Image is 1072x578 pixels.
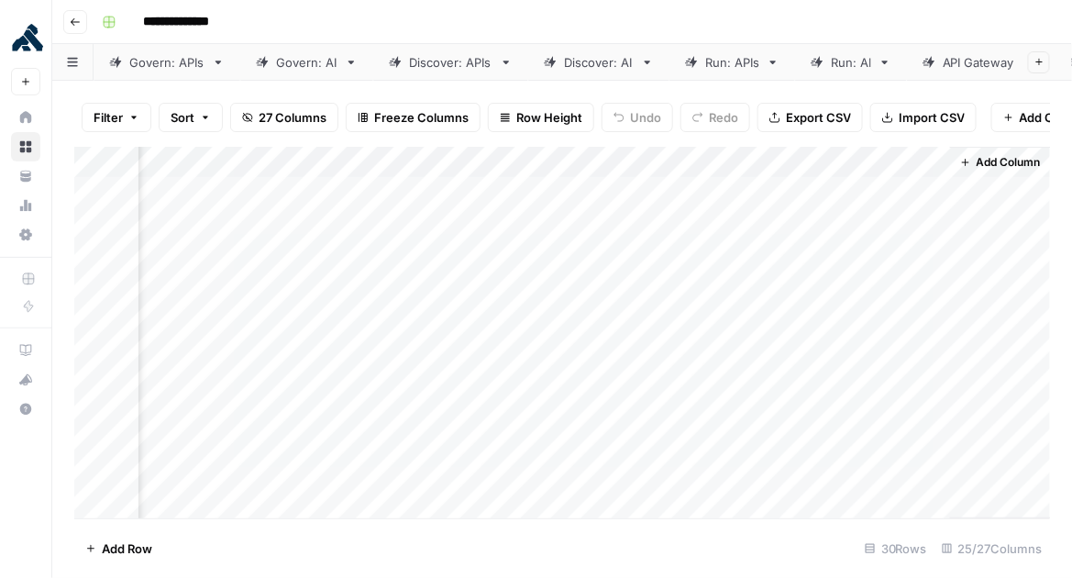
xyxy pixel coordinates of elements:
[11,103,40,132] a: Home
[907,44,1052,81] a: API Gateway
[374,108,469,127] span: Freeze Columns
[870,103,977,132] button: Import CSV
[831,53,871,72] div: Run: AI
[159,103,223,132] button: Sort
[977,154,1041,171] span: Add Column
[795,44,907,81] a: Run: AI
[602,103,673,132] button: Undo
[94,44,240,81] a: Govern: APIs
[528,44,669,81] a: Discover: AI
[11,15,40,61] button: Workspace: Kong
[757,103,863,132] button: Export CSV
[630,108,661,127] span: Undo
[705,53,759,72] div: Run: APIs
[857,534,934,563] div: 30 Rows
[11,191,40,220] a: Usage
[669,44,795,81] a: Run: APIs
[680,103,750,132] button: Redo
[943,53,1016,72] div: API Gateway
[11,21,44,54] img: Kong Logo
[786,108,851,127] span: Export CSV
[934,534,1050,563] div: 25/27 Columns
[11,220,40,250] a: Settings
[373,44,528,81] a: Discover: APIs
[82,103,151,132] button: Filter
[11,132,40,161] a: Browse
[171,108,194,127] span: Sort
[709,108,738,127] span: Redo
[488,103,594,132] button: Row Height
[240,44,373,81] a: Govern: AI
[12,366,39,394] div: What's new?
[102,539,152,558] span: Add Row
[94,108,123,127] span: Filter
[516,108,582,127] span: Row Height
[346,103,481,132] button: Freeze Columns
[564,53,634,72] div: Discover: AI
[230,103,338,132] button: 27 Columns
[74,534,163,563] button: Add Row
[129,53,204,72] div: Govern: APIs
[899,108,965,127] span: Import CSV
[11,365,40,395] button: What's new?
[259,108,326,127] span: 27 Columns
[953,150,1048,174] button: Add Column
[11,395,40,424] button: Help + Support
[276,53,337,72] div: Govern: AI
[11,161,40,191] a: Your Data
[11,336,40,365] a: AirOps Academy
[409,53,492,72] div: Discover: APIs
